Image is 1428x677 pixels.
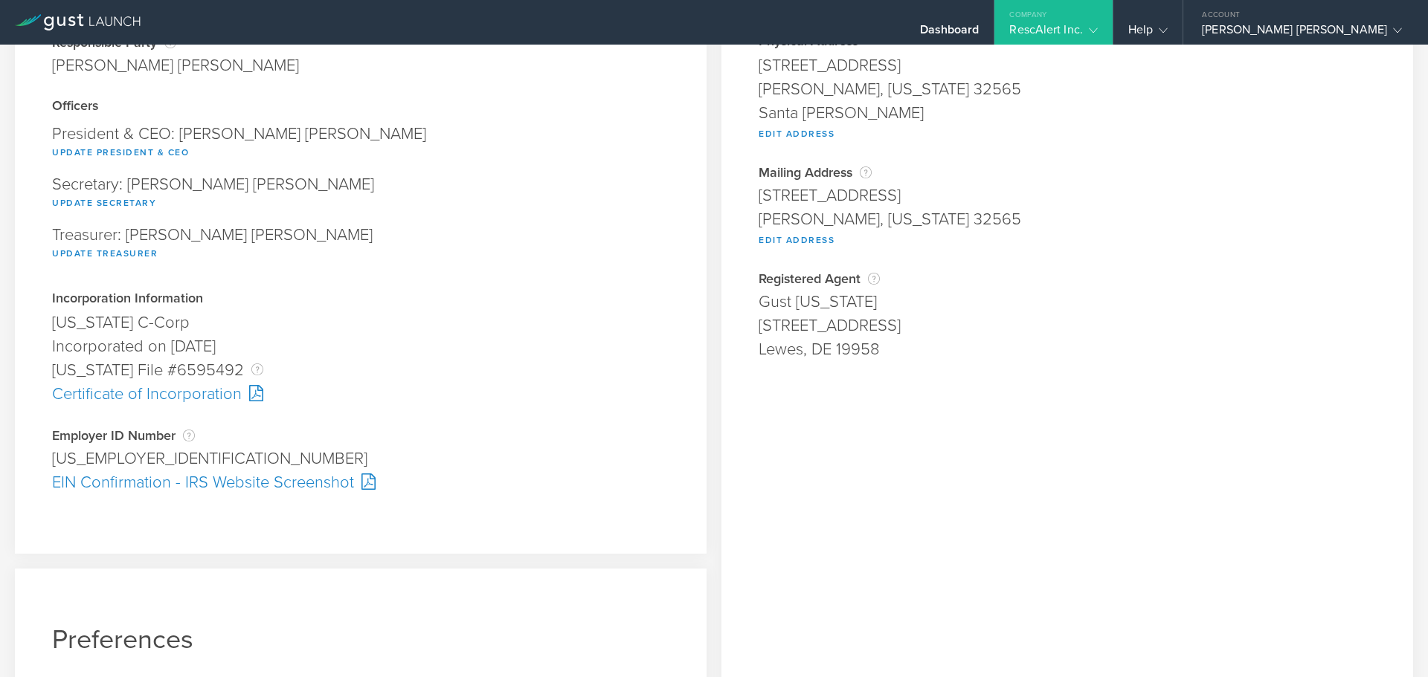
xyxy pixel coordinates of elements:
[52,358,669,382] div: [US_STATE] File #6595492
[759,184,1376,207] div: [STREET_ADDRESS]
[759,314,1376,337] div: [STREET_ADDRESS]
[759,101,1376,125] div: Santa [PERSON_NAME]
[52,169,669,219] div: Secretary: [PERSON_NAME] [PERSON_NAME]
[52,244,158,262] button: Update Treasurer
[52,311,669,334] div: [US_STATE] C-Corp
[52,334,669,358] div: Incorporated on [DATE]
[759,231,834,249] button: Edit Address
[1128,22,1168,45] div: Help
[1009,22,1097,45] div: RescAlert Inc.
[52,292,669,307] div: Incorporation Information
[52,428,669,443] div: Employer ID Number
[759,165,1376,180] div: Mailing Address
[759,54,1376,77] div: [STREET_ADDRESS]
[52,470,669,494] div: EIN Confirmation - IRS Website Screenshot
[759,125,834,143] button: Edit Address
[52,219,669,270] div: Treasurer: [PERSON_NAME] [PERSON_NAME]
[759,207,1376,231] div: [PERSON_NAME], [US_STATE] 32565
[52,118,669,169] div: President & CEO: [PERSON_NAME] [PERSON_NAME]
[52,143,189,161] button: Update President & CEO
[52,35,299,50] div: Responsible Party
[52,447,669,470] div: [US_EMPLOYER_IDENTIFICATION_NUMBER]
[52,382,669,406] div: Certificate of Incorporation
[920,22,980,45] div: Dashboard
[759,271,1376,286] div: Registered Agent
[52,623,669,655] h1: Preferences
[52,54,299,77] div: [PERSON_NAME] [PERSON_NAME]
[759,77,1376,101] div: [PERSON_NAME], [US_STATE] 32565
[1354,606,1428,677] iframe: Chat Widget
[52,100,669,114] div: Officers
[1202,22,1402,45] div: [PERSON_NAME] [PERSON_NAME]
[52,194,156,212] button: Update Secretary
[759,290,1376,314] div: Gust [US_STATE]
[759,337,1376,361] div: Lewes, DE 19958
